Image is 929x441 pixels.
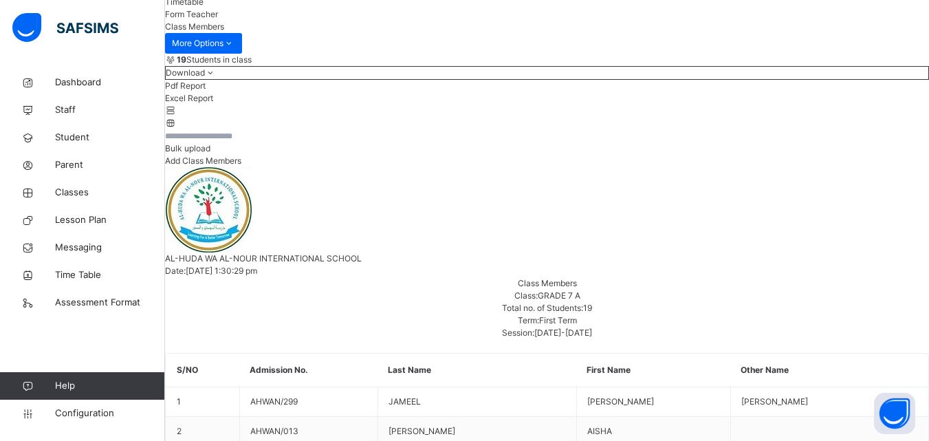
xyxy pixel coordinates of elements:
span: Add Class Members [165,155,241,166]
td: AHWAN/299 [239,387,378,417]
li: dropdown-list-item-null-1 [165,92,929,105]
span: Class Members [165,21,224,32]
span: Date: [165,266,186,276]
span: Dashboard [55,76,165,89]
span: GRADE 7 A [538,290,580,301]
span: Bulk upload [165,143,210,153]
td: 1 [166,387,240,417]
td: [PERSON_NAME] [730,387,928,417]
span: Help [55,379,164,393]
span: Class: [514,290,538,301]
span: Download [166,67,205,78]
span: Time Table [55,268,165,282]
th: Admission No. [239,354,378,387]
img: safsims [12,13,118,42]
span: Form Teacher [165,9,218,19]
b: 19 [177,54,186,65]
span: Assessment Format [55,296,165,310]
span: More Options [172,37,235,50]
span: [DATE]-[DATE] [534,327,592,338]
span: Total no. of Students: [502,303,583,313]
span: Lesson Plan [55,213,165,227]
span: Term: [518,315,539,325]
span: [DATE] 1:30:29 pm [186,266,257,276]
span: Configuration [55,407,164,420]
span: 19 [583,303,592,313]
button: Open asap [874,393,915,434]
td: JAMEEL [378,387,576,417]
span: Messaging [55,241,165,255]
span: AL-HUDA WA AL-NOUR INTERNATIONAL SCHOOL [165,253,362,263]
span: First Term [539,315,577,325]
li: dropdown-list-item-null-0 [165,80,929,92]
td: [PERSON_NAME] [576,387,730,417]
span: Students in class [177,54,252,66]
th: First Name [576,354,730,387]
th: Other Name [730,354,928,387]
span: Class Members [518,278,577,288]
img: ahwan.png [165,167,252,252]
span: Student [55,131,165,144]
span: Classes [55,186,165,200]
span: Parent [55,158,165,172]
span: Session: [502,327,534,338]
span: Staff [55,103,165,117]
th: Last Name [378,354,576,387]
th: S/NO [166,354,240,387]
